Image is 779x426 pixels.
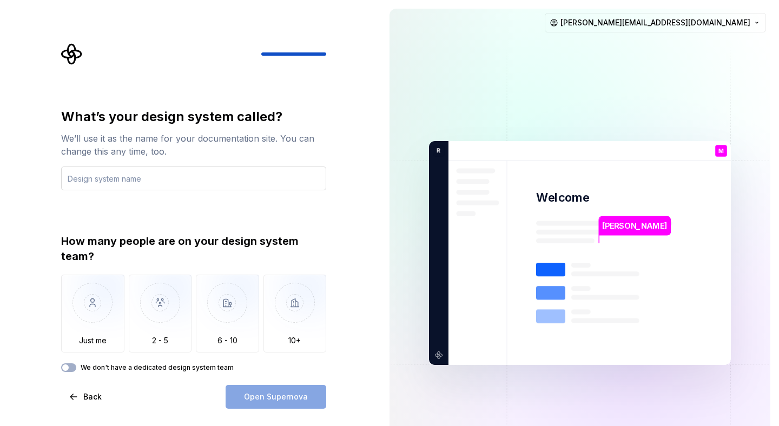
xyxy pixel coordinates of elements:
[61,385,111,409] button: Back
[61,108,326,125] div: What’s your design system called?
[433,146,440,156] p: R
[545,13,766,32] button: [PERSON_NAME][EMAIL_ADDRESS][DOMAIN_NAME]
[61,234,326,264] div: How many people are on your design system team?
[81,363,234,372] label: We don't have a dedicated design system team
[718,148,724,154] p: M
[602,220,667,232] p: [PERSON_NAME]
[61,132,326,158] div: We’ll use it as the name for your documentation site. You can change this any time, too.
[536,190,589,205] p: Welcome
[61,43,83,65] svg: Supernova Logo
[560,17,750,28] span: [PERSON_NAME][EMAIL_ADDRESS][DOMAIN_NAME]
[83,391,102,402] span: Back
[61,167,326,190] input: Design system name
